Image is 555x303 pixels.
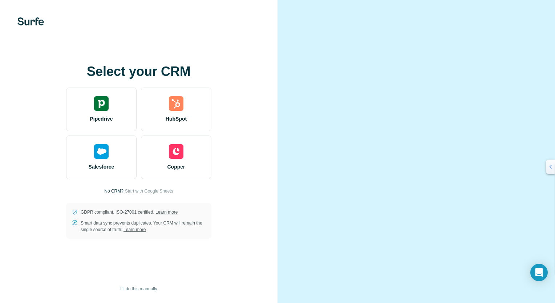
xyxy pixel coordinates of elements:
span: Copper [167,163,185,170]
span: Pipedrive [90,115,113,122]
p: Smart data sync prevents duplicates. Your CRM will remain the single source of truth. [81,220,206,233]
a: Learn more [123,227,146,232]
span: I’ll do this manually [120,286,157,292]
a: Learn more [155,210,178,215]
img: pipedrive's logo [94,96,109,111]
p: No CRM? [104,188,123,194]
img: hubspot's logo [169,96,183,111]
button: I’ll do this manually [115,283,162,294]
span: Salesforce [89,163,114,170]
p: GDPR compliant. ISO-27001 certified. [81,209,178,215]
img: salesforce's logo [94,144,109,159]
h1: Select your CRM [66,64,211,79]
img: Surfe's logo [17,17,44,25]
div: Open Intercom Messenger [530,264,548,281]
button: Start with Google Sheets [125,188,173,194]
img: copper's logo [169,144,183,159]
span: HubSpot [166,115,187,122]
